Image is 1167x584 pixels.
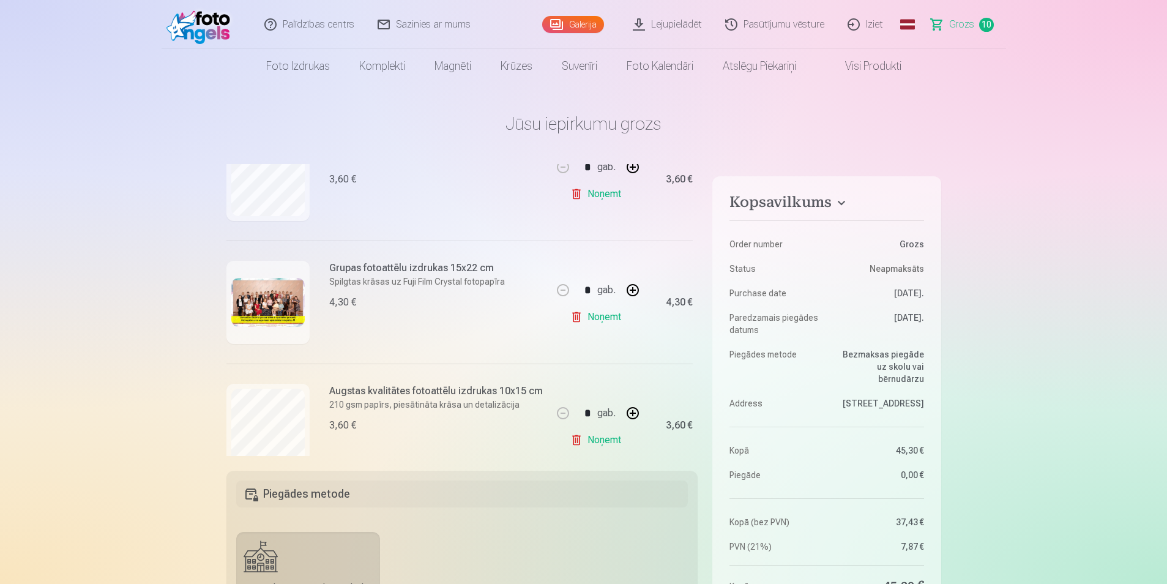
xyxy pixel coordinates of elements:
dt: Status [729,263,821,275]
a: Foto izdrukas [252,49,345,83]
dt: Paredzamais piegādes datums [729,312,821,336]
div: gab. [597,399,616,428]
div: 3,60 € [666,176,693,183]
dt: Purchase date [729,287,821,299]
img: /fa1 [166,5,237,44]
div: gab. [597,152,616,182]
h1: Jūsu iepirkumu grozs [226,113,941,135]
dd: 37,43 € [833,516,924,528]
div: 3,60 € [329,418,356,433]
a: Atslēgu piekariņi [708,49,811,83]
a: Krūzes [486,49,547,83]
div: 3,60 € [666,422,693,429]
a: Visi produkti [811,49,916,83]
a: Noņemt [570,305,626,329]
p: Spilgtas krāsas uz Fuji Film Crystal fotopapīra [329,275,505,288]
a: Galerija [542,16,604,33]
div: gab. [597,275,616,305]
dd: 0,00 € [833,469,924,481]
dd: [STREET_ADDRESS] [833,397,924,410]
h6: Grupas fotoattēlu izdrukas 15x22 cm [329,261,505,275]
div: 4,30 € [329,295,356,310]
button: Kopsavilkums [729,193,923,215]
dt: Piegādes metode [729,348,821,385]
h5: Piegādes metode [236,481,688,507]
dt: Kopā [729,444,821,457]
dt: Kopā (bez PVN) [729,516,821,528]
a: Noņemt [570,428,626,452]
dt: Piegāde [729,469,821,481]
p: 210 gsm papīrs, piesātināta krāsa un detalizācija [329,399,543,411]
dt: Address [729,397,821,410]
dd: 45,30 € [833,444,924,457]
dd: [DATE]. [833,287,924,299]
dt: Order number [729,238,821,250]
a: Komplekti [345,49,420,83]
a: Suvenīri [547,49,612,83]
dd: Grozs [833,238,924,250]
dd: Bezmaksas piegāde uz skolu vai bērnudārzu [833,348,924,385]
a: Foto kalendāri [612,49,708,83]
dt: PVN (21%) [729,541,821,553]
span: Grozs [949,17,974,32]
dd: [DATE]. [833,312,924,336]
div: 4,30 € [666,299,693,306]
a: Noņemt [570,182,626,206]
span: Neapmaksāts [870,263,924,275]
div: 3,60 € [329,172,356,187]
a: Magnēti [420,49,486,83]
h6: Augstas kvalitātes fotoattēlu izdrukas 10x15 cm [329,384,543,399]
dd: 7,87 € [833,541,924,553]
span: 10 [979,18,994,32]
